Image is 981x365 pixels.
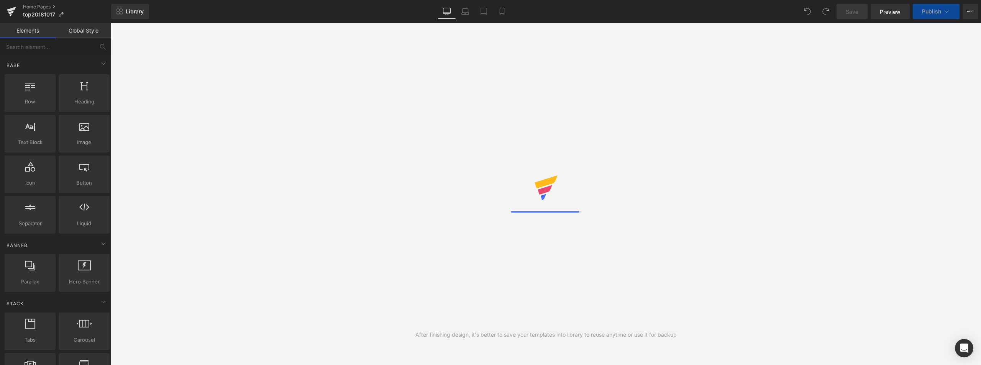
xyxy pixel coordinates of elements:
[955,339,973,357] div: Open Intercom Messenger
[6,242,28,249] span: Banner
[818,4,833,19] button: Redo
[111,4,149,19] a: New Library
[23,4,111,10] a: Home Pages
[922,8,941,15] span: Publish
[61,138,107,146] span: Image
[871,4,910,19] a: Preview
[6,62,21,69] span: Base
[963,4,978,19] button: More
[6,300,25,307] span: Stack
[7,138,53,146] span: Text Block
[7,219,53,228] span: Separator
[61,179,107,187] span: Button
[493,4,511,19] a: Mobile
[61,336,107,344] span: Carousel
[7,179,53,187] span: Icon
[126,8,144,15] span: Library
[913,4,960,19] button: Publish
[61,278,107,286] span: Hero Banner
[415,331,677,339] div: After finishing design, it's better to save your templates into library to reuse anytime or use i...
[7,98,53,106] span: Row
[800,4,815,19] button: Undo
[61,219,107,228] span: Liquid
[23,11,55,18] span: top20181017
[438,4,456,19] a: Desktop
[846,8,858,16] span: Save
[456,4,474,19] a: Laptop
[474,4,493,19] a: Tablet
[880,8,901,16] span: Preview
[7,278,53,286] span: Parallax
[7,336,53,344] span: Tabs
[56,23,111,38] a: Global Style
[61,98,107,106] span: Heading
